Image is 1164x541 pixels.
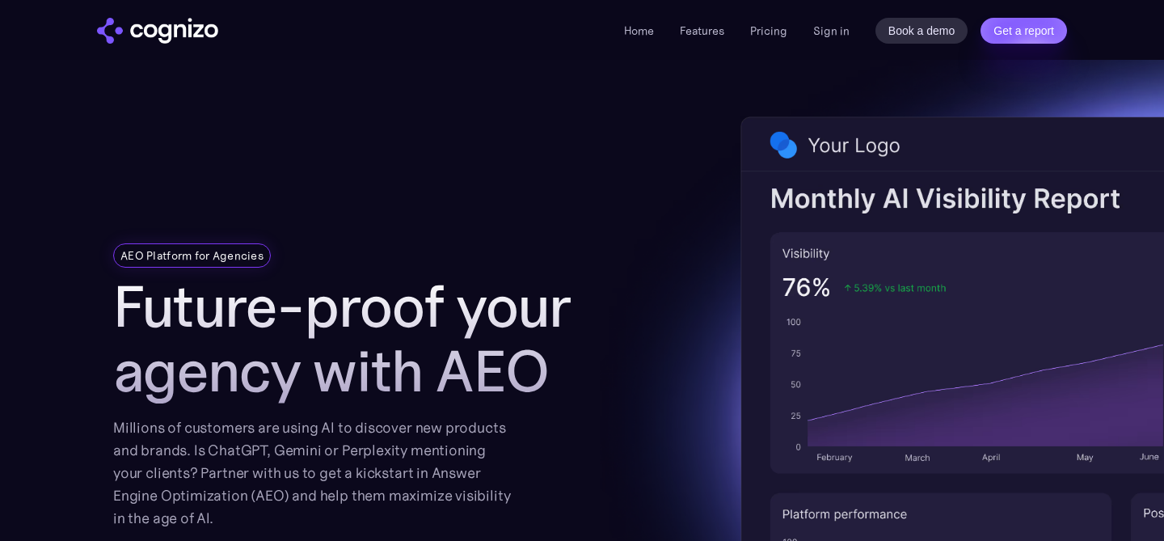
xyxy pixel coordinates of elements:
a: Home [624,23,654,38]
a: Book a demo [875,18,968,44]
div: Millions of customers are using AI to discover new products and brands. Is ChatGPT, Gemini or Per... [113,416,511,530]
a: Sign in [813,21,850,40]
div: AEO Platform for Agencies [120,247,264,264]
h1: Future-proof your agency with AEO [113,274,614,404]
a: Features [680,23,724,38]
a: Get a report [981,18,1067,44]
a: home [97,18,218,44]
img: cognizo logo [97,18,218,44]
a: Pricing [750,23,787,38]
